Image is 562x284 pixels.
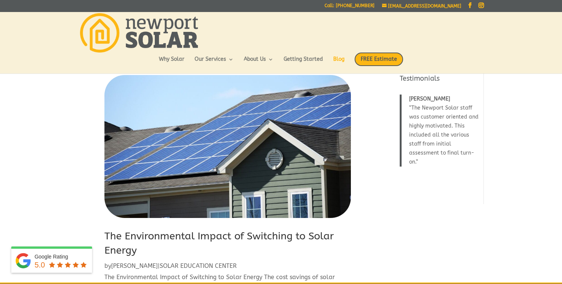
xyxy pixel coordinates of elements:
[400,95,479,167] blockquote: The Newport Solar staff was customer oriented and highly motivated. This included all the various...
[400,74,479,87] h4: Testimonials
[160,262,237,269] a: SOLAR EDUCATION CENTER
[195,57,234,69] a: Our Services
[355,53,403,66] span: FREE Estimate
[80,13,198,53] img: Newport Solar | Solar Energy Optimized.
[104,230,334,256] a: The Environmental Impact of Switching to Solar Energy
[355,53,403,74] a: FREE Estimate
[325,3,375,11] a: Call: [PHONE_NUMBER]
[104,75,351,218] img: The Environmental Impact of Switching to Solar Energy
[382,3,461,9] a: [EMAIL_ADDRESS][DOMAIN_NAME]
[284,57,323,69] a: Getting Started
[35,261,45,269] span: 5.0
[333,57,344,69] a: Blog
[409,96,450,102] span: [PERSON_NAME]
[159,57,184,69] a: Why Solar
[111,262,158,269] a: [PERSON_NAME]
[104,261,351,270] p: by |
[35,253,88,260] div: Google Rating
[244,57,273,69] a: About Us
